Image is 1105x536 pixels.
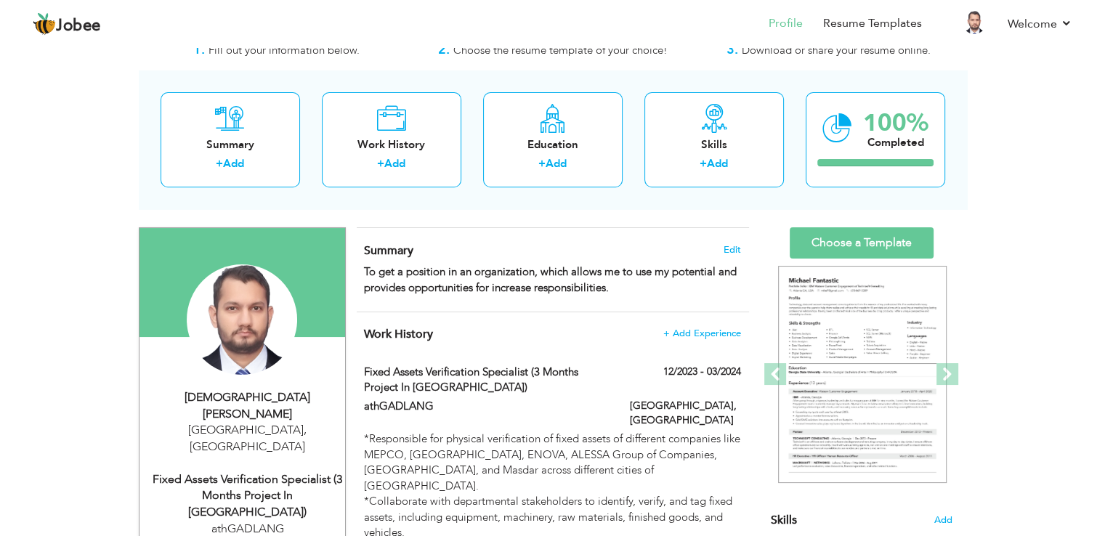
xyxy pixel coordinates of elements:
span: Choose the resume template of your choice! [453,43,668,57]
div: [DEMOGRAPHIC_DATA][PERSON_NAME] [150,389,345,423]
a: Add [546,156,567,171]
a: Jobee [33,12,101,36]
span: Skills [771,512,797,528]
label: + [700,156,707,171]
span: Fill out your information below. [209,43,360,57]
label: + [216,156,223,171]
label: Fixed Assets Verification Specialist (3 Months Project in [GEOGRAPHIC_DATA]) [364,365,608,396]
img: jobee.io [33,12,56,36]
strong: 2. [438,41,450,59]
strong: To get a position in an organization, which allows me to use my potential and provides opportunit... [364,264,737,294]
strong: 1. [193,41,205,59]
div: Fixed Assets Verification Specialist (3 Months Project in [GEOGRAPHIC_DATA]) [150,471,345,521]
h4: Adding a summary is a quick and easy way to highlight your experience and interests. [364,243,740,258]
label: 12/2023 - 03/2024 [663,365,741,379]
div: Work History [333,137,450,153]
img: Muhammad Danish Rafiq [187,264,297,375]
span: + Add Experience [663,328,741,338]
a: Choose a Template [790,227,934,259]
a: Add [384,156,405,171]
div: Summary [172,137,288,153]
div: Education [495,137,611,153]
strong: 3. [726,41,738,59]
span: Edit [724,245,741,255]
span: Summary [364,243,413,259]
a: Add [707,156,728,171]
h4: This helps to show the companies you have worked for. [364,327,740,341]
a: Add [223,156,244,171]
div: Skills [656,137,772,153]
span: Download or share your resume online. [742,43,931,57]
div: Completed [863,135,928,150]
label: + [377,156,384,171]
label: + [538,156,546,171]
div: [GEOGRAPHIC_DATA] [GEOGRAPHIC_DATA] [150,422,345,455]
span: , [304,422,307,438]
span: Work History [364,326,433,342]
div: 100% [863,111,928,135]
a: Welcome [1008,15,1072,33]
a: Resume Templates [823,15,922,32]
a: Profile [769,15,803,32]
label: [GEOGRAPHIC_DATA], [GEOGRAPHIC_DATA] [630,399,741,428]
span: Jobee [56,18,101,34]
img: Profile Img [963,11,986,34]
label: athGADLANG [364,399,608,414]
span: Add [934,513,952,527]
